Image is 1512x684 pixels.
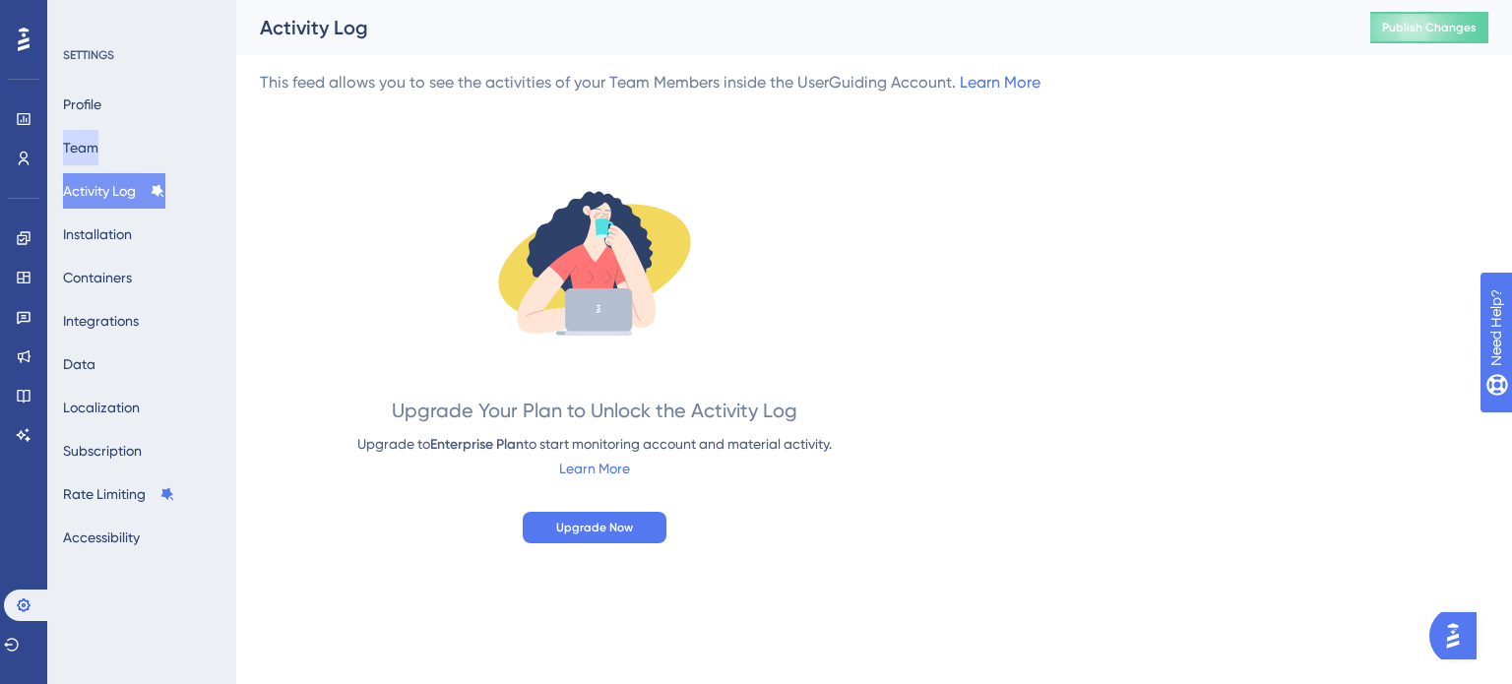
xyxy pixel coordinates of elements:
[523,512,666,543] button: Upgrade Now
[430,436,524,453] span: Enterprise Plan
[260,14,1321,41] div: Activity Log
[63,390,140,425] button: Localization
[357,432,832,457] div: Upgrade to to start monitoring account and material activity.
[63,130,98,165] button: Team
[392,397,797,424] div: Upgrade Your Plan to Unlock the Activity Log
[63,173,165,209] button: Activity Log
[559,461,630,476] a: Learn More
[63,87,101,122] button: Profile
[960,73,1040,92] a: Learn More
[1382,20,1477,35] span: Publish Changes
[260,71,1040,94] div: This feed allows you to see the activities of your Team Members inside the UserGuiding Account.
[63,346,95,382] button: Data
[1429,606,1488,665] iframe: UserGuiding AI Assistant Launcher
[556,520,633,535] span: Upgrade Now
[63,433,142,468] button: Subscription
[1370,12,1488,43] button: Publish Changes
[63,217,132,252] button: Installation
[63,260,132,295] button: Containers
[46,5,123,29] span: Need Help?
[63,520,140,555] button: Accessibility
[63,303,139,339] button: Integrations
[63,476,175,512] button: Rate Limiting
[63,47,222,63] div: SETTINGS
